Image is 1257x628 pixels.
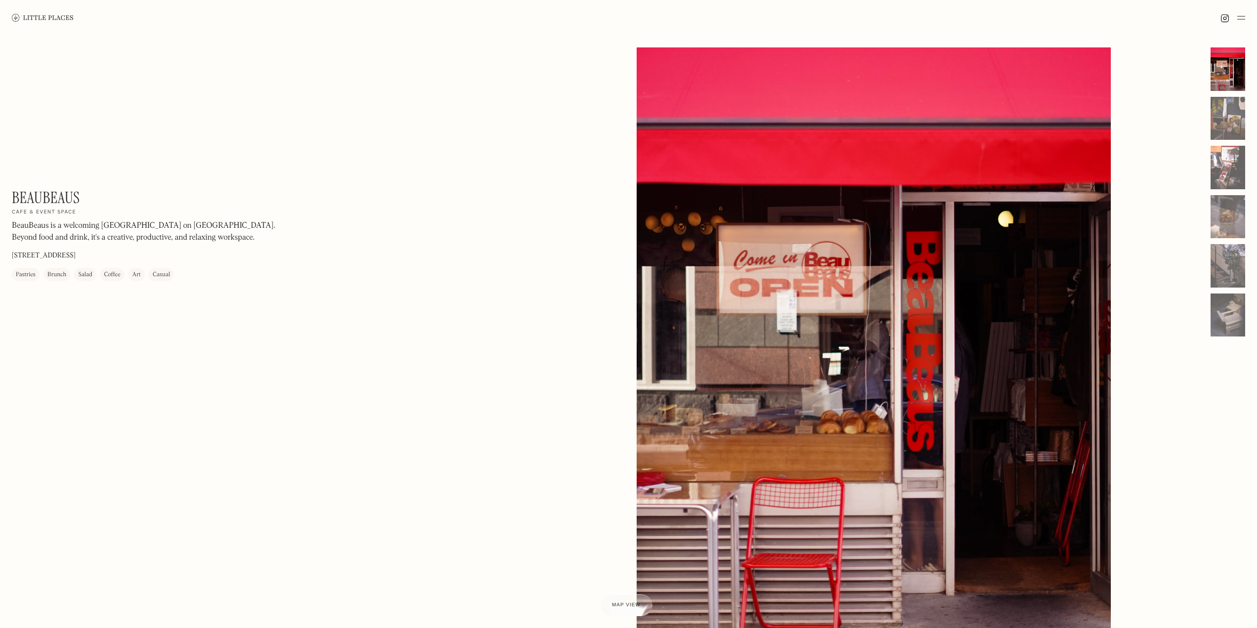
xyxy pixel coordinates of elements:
[153,270,170,280] div: Casual
[600,594,652,616] a: Map view
[132,270,141,280] div: Art
[104,270,121,280] div: Coffee
[12,209,76,216] h2: Cafe & event space
[12,220,279,244] p: BeauBeaus is a welcoming [GEOGRAPHIC_DATA] on [GEOGRAPHIC_DATA]. Beyond food and drink, it's a cr...
[12,188,80,207] h1: BeauBeaus
[78,270,92,280] div: Salad
[612,602,641,608] span: Map view
[16,270,36,280] div: Pastries
[12,251,76,261] p: [STREET_ADDRESS]
[47,270,66,280] div: Brunch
